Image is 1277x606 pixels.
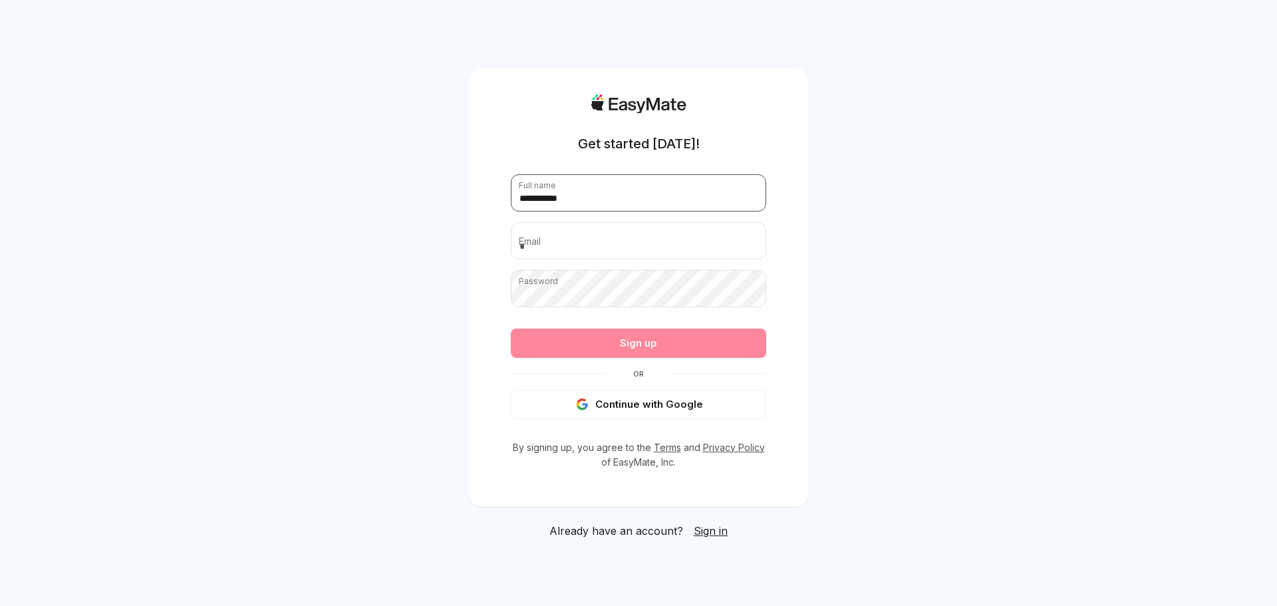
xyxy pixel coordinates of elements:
a: Terms [654,442,681,453]
a: Sign in [694,523,728,539]
p: By signing up, you agree to the and of EasyMate, Inc. [511,440,766,470]
h1: Get started [DATE]! [578,134,700,153]
span: Sign in [694,524,728,537]
button: Continue with Google [511,390,766,419]
span: Already have an account? [549,523,683,539]
a: Privacy Policy [703,442,765,453]
span: Or [607,369,670,379]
